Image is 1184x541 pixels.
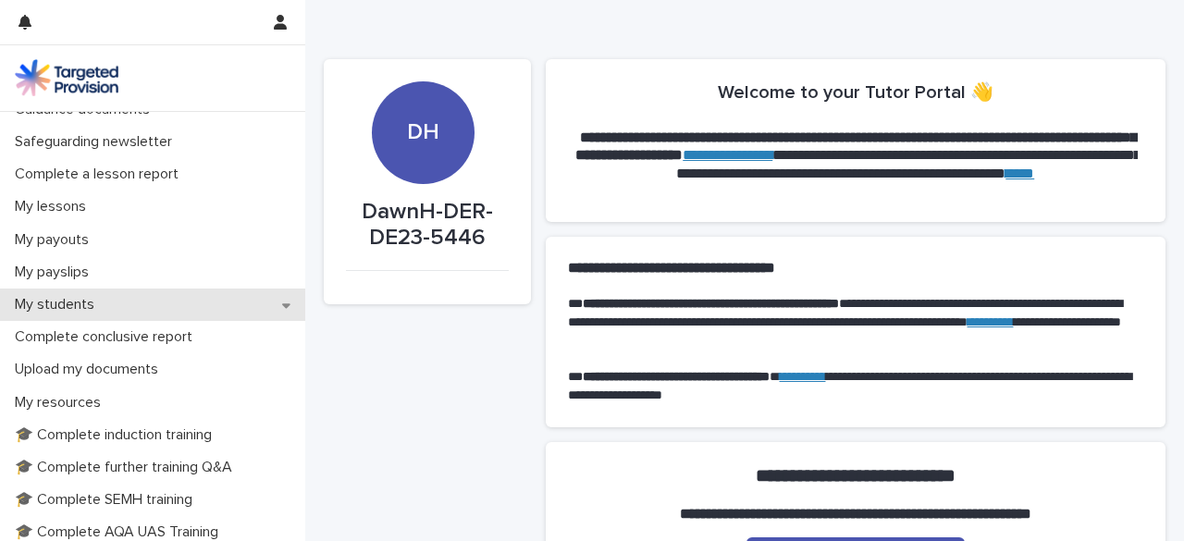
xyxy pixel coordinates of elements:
p: My students [7,296,109,314]
p: 🎓 Complete induction training [7,426,227,444]
p: 🎓 Complete further training Q&A [7,459,247,476]
p: My payslips [7,264,104,281]
p: My payouts [7,231,104,249]
p: 🎓 Complete AQA UAS Training [7,523,233,541]
h2: Welcome to your Tutor Portal 👋 [718,81,993,104]
p: Safeguarding newsletter [7,133,187,151]
p: My lessons [7,198,101,215]
p: Complete conclusive report [7,328,207,346]
p: Complete a lesson report [7,166,193,183]
p: DawnH-DER-DE23-5446 [346,199,509,252]
p: 🎓 Complete SEMH training [7,491,207,509]
img: M5nRWzHhSzIhMunXDL62 [15,59,118,96]
p: Upload my documents [7,361,173,378]
p: My resources [7,394,116,412]
div: DH [372,17,475,145]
